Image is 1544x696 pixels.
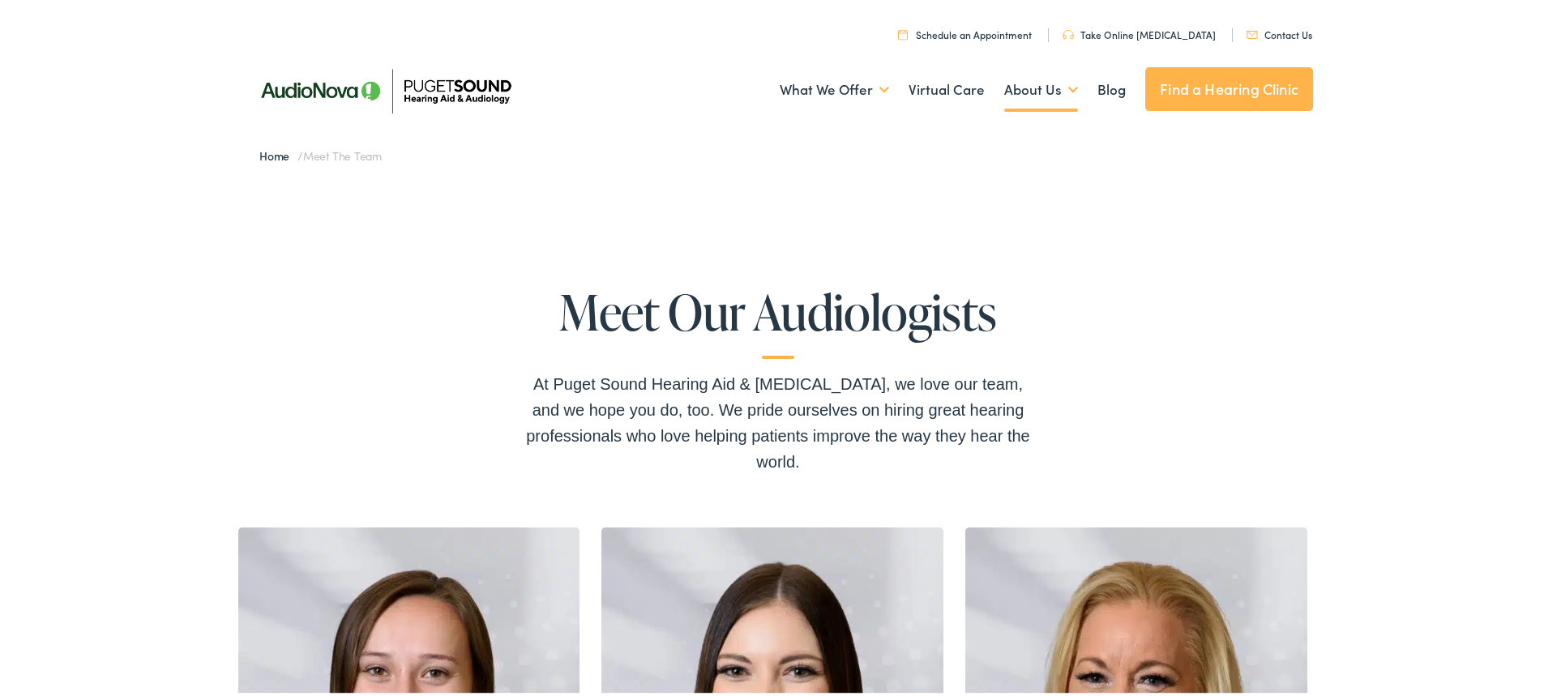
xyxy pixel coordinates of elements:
[1097,58,1126,117] a: Blog
[1247,28,1258,36] img: utility icon
[909,58,985,117] a: Virtual Care
[1063,28,1074,37] img: utility icon
[519,369,1037,472] div: At Puget Sound Hearing Aid & [MEDICAL_DATA], we love our team, and we hope you do, too. We pride ...
[259,145,297,161] a: Home
[1004,58,1078,117] a: About Us
[898,27,908,37] img: utility icon
[303,145,382,161] span: Meet the Team
[1247,25,1312,39] a: Contact Us
[519,283,1037,357] h1: Meet Our Audiologists
[780,58,889,117] a: What We Offer
[898,25,1032,39] a: Schedule an Appointment
[259,145,382,161] span: /
[1063,25,1216,39] a: Take Online [MEDICAL_DATA]
[1145,65,1313,109] a: Find a Hearing Clinic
